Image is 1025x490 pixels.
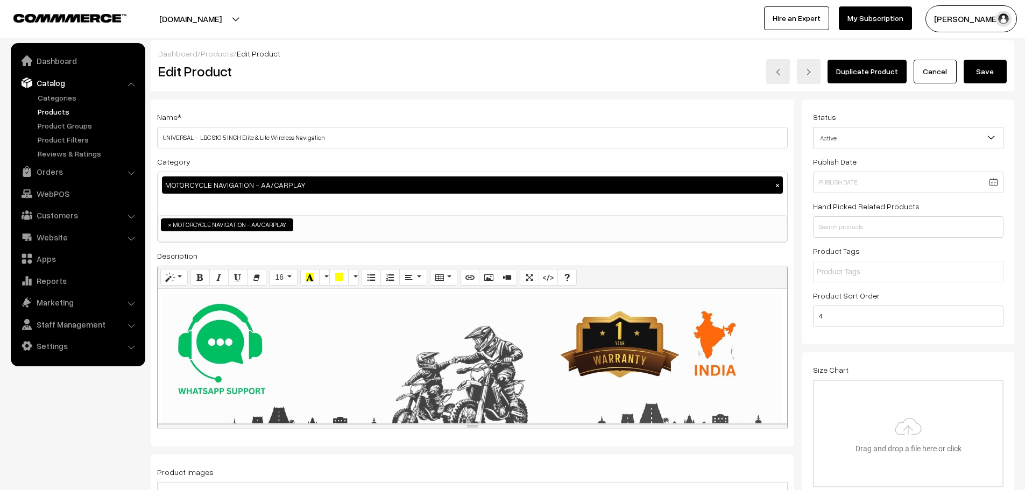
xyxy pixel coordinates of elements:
[964,60,1007,83] button: Save
[813,201,920,212] label: Hand Picked Related Products
[13,184,142,203] a: WebPOS
[813,127,1003,148] span: Active
[157,466,214,478] label: Product Images
[190,269,210,286] button: Bold (CTRL+B)
[168,220,172,230] span: ×
[814,129,1003,147] span: Active
[13,14,126,22] img: COMMMERCE
[35,92,142,103] a: Categories
[237,49,280,58] span: Edit Product
[35,120,142,131] a: Product Groups
[275,273,284,281] span: 16
[13,11,108,24] a: COMMMERCE
[498,269,517,286] button: Video
[162,176,783,194] div: MOTORCYCLE NAVIGATION - AA/CARPLAY
[813,290,880,301] label: Product Sort Order
[13,271,142,290] a: Reports
[13,228,142,247] a: Website
[460,269,479,286] button: Link (CTRL+K)
[329,269,349,286] button: Background Color
[300,269,320,286] button: Recent Color
[157,111,181,123] label: Name
[160,269,188,286] button: Style
[813,245,860,257] label: Product Tags
[380,269,400,286] button: Ordered list (CTRL+SHIFT+NUM8)
[122,5,259,32] button: [DOMAIN_NAME]
[362,269,381,286] button: Unordered list (CTRL+SHIFT+NUM7)
[319,269,330,286] button: More Color
[13,315,142,334] a: Staff Management
[813,216,1003,238] input: Search products
[13,249,142,268] a: Apps
[13,205,142,225] a: Customers
[13,73,142,93] a: Catalog
[161,218,293,231] li: MOTORCYCLE NAVIGATION - AA/CARPLAY
[13,51,142,70] a: Dashboard
[813,364,849,375] label: Size Chart
[35,134,142,145] a: Product Filters
[813,156,857,167] label: Publish Date
[764,6,829,30] a: Hire an Expert
[539,269,558,286] button: Code View
[813,111,836,123] label: Status
[13,336,142,356] a: Settings
[805,69,812,75] img: right-arrow.png
[914,60,957,83] a: Cancel
[157,156,190,167] label: Category
[430,269,457,286] button: Table
[839,6,912,30] a: My Subscription
[35,106,142,117] a: Products
[13,293,142,312] a: Marketing
[479,269,498,286] button: Picture
[228,269,248,286] button: Underline (CTRL+U)
[816,266,910,278] input: Product Tags
[157,127,788,148] input: Name
[158,63,503,80] h2: Edit Product
[348,269,359,286] button: More Color
[557,269,577,286] button: Help
[995,11,1012,27] img: user
[520,269,539,286] button: Full Screen
[247,269,266,286] button: Remove Font Style (CTRL+\)
[163,294,782,446] img: 17562225318251INDIA.jpg
[813,172,1003,193] input: Publish Date
[158,424,787,429] div: resize
[828,60,907,83] a: Duplicate Product
[157,250,197,261] label: Description
[158,48,1007,59] div: / /
[269,269,298,286] button: Font Size
[925,5,1017,32] button: [PERSON_NAME]
[813,306,1003,327] input: Enter Number
[773,180,782,190] button: ×
[201,49,234,58] a: Products
[35,148,142,159] a: Reviews & Ratings
[13,162,142,181] a: Orders
[775,69,781,75] img: left-arrow.png
[399,269,427,286] button: Paragraph
[209,269,229,286] button: Italic (CTRL+I)
[158,49,197,58] a: Dashboard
